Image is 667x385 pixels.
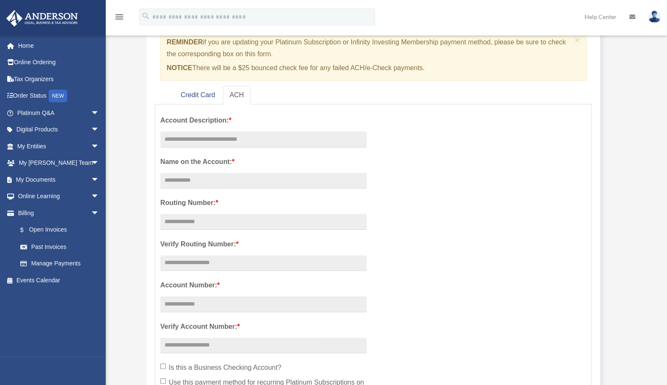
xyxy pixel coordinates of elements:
[6,138,112,155] a: My Entitiesarrow_drop_down
[6,272,112,289] a: Events Calendar
[6,71,112,87] a: Tax Organizers
[160,197,367,209] label: Routing Number:
[25,225,29,235] span: $
[160,279,367,291] label: Account Number:
[160,378,166,384] input: Use this payment method for recurring Platinum Subscriptions on my account.
[575,35,580,45] span: ×
[167,62,571,74] p: There will be a $25 bounced check fee for any failed ACH/e-Check payments.
[160,238,367,250] label: Verify Routing Number:
[12,255,108,272] a: Manage Payments
[160,321,367,333] label: Verify Account Number:
[6,121,112,138] a: Digital Productsarrow_drop_down
[12,221,112,239] a: $Open Invoices
[4,10,80,27] img: Anderson Advisors Platinum Portal
[91,205,108,222] span: arrow_drop_down
[49,90,67,102] div: NEW
[160,362,367,374] label: Is this a Business Checking Account?
[6,104,112,121] a: Platinum Q&Aarrow_drop_down
[91,188,108,205] span: arrow_drop_down
[575,35,580,44] button: Close
[6,87,112,105] a: Order StatusNEW
[114,15,124,22] a: menu
[6,205,112,221] a: Billingarrow_drop_down
[160,30,587,81] div: if you are updating your Platinum Subscription or Infinity Investing Membership payment method, p...
[223,86,251,105] a: ACH
[114,12,124,22] i: menu
[167,64,192,71] strong: NOTICE
[91,104,108,122] span: arrow_drop_down
[160,156,367,168] label: Name on the Account:
[648,11,661,23] img: User Pic
[160,115,367,126] label: Account Description:
[160,363,166,369] input: Is this a Business Checking Account?
[6,37,112,54] a: Home
[91,155,108,172] span: arrow_drop_down
[141,11,151,21] i: search
[6,188,112,205] a: Online Learningarrow_drop_down
[6,54,112,71] a: Online Ordering
[174,86,222,105] a: Credit Card
[6,171,112,188] a: My Documentsarrow_drop_down
[6,155,112,172] a: My [PERSON_NAME] Teamarrow_drop_down
[91,121,108,139] span: arrow_drop_down
[167,38,203,46] strong: REMINDER
[91,171,108,188] span: arrow_drop_down
[91,138,108,155] span: arrow_drop_down
[12,238,112,255] a: Past Invoices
